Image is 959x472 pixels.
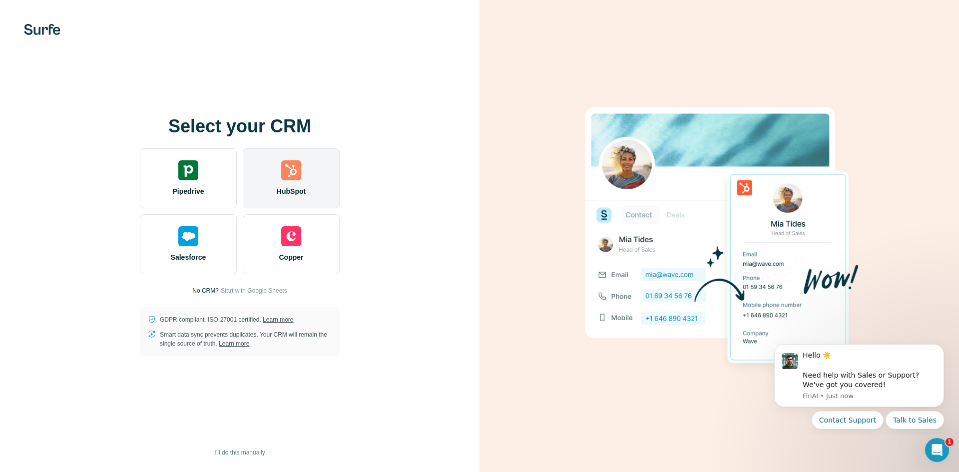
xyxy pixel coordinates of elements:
[178,160,198,180] img: pipedrive's logo
[214,448,265,457] span: I’ll do this manually
[279,252,304,262] span: Copper
[281,160,301,180] img: hubspot's logo
[277,186,306,196] span: HubSpot
[219,340,249,347] a: Learn more
[281,226,301,246] img: copper's logo
[946,438,954,446] span: 1
[171,252,206,262] span: Salesforce
[221,286,287,295] button: Start with Google Sheets
[263,316,293,323] a: Learn more
[140,116,340,136] h1: Select your CRM
[207,445,272,460] button: I’ll do this manually
[759,335,959,435] iframe: Intercom notifications message
[24,24,60,35] img: Surfe's logo
[925,438,949,462] iframe: Intercom live chat
[178,226,198,246] img: salesforce's logo
[192,286,219,295] p: No CRM?
[172,186,204,196] span: Pipedrive
[160,315,293,324] p: GDPR compliant. ISO-27001 certified.
[579,91,859,381] img: HUBSPOT image
[160,330,332,348] p: Smart data sync prevents duplicates. Your CRM will remain the single source of truth.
